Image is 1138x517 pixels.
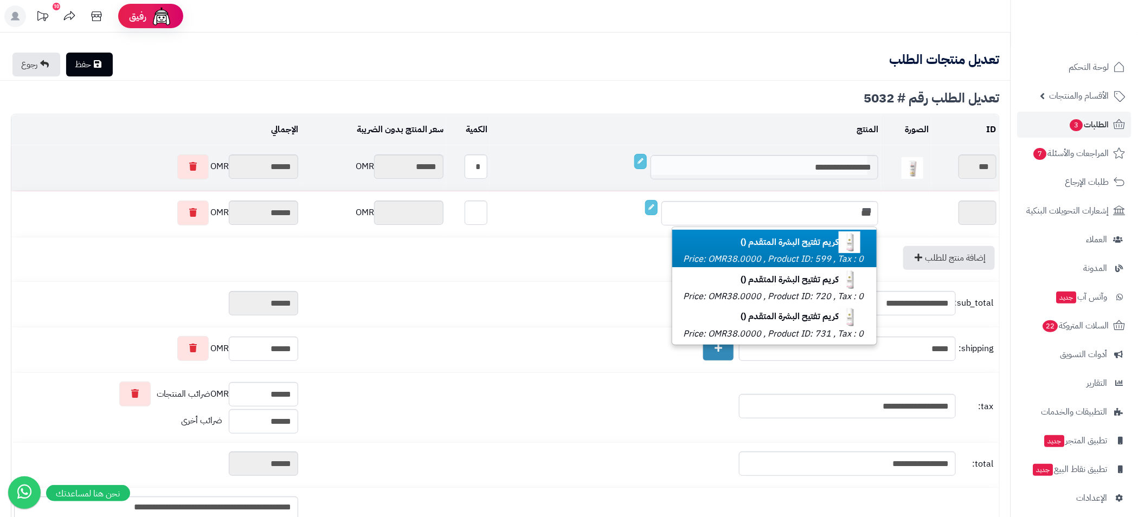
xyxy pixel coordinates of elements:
td: ID [931,115,999,145]
span: الأقسام والمنتجات [1050,88,1109,104]
span: sub_total: [959,297,994,309]
span: 22 [1043,320,1058,332]
a: تطبيق المتجرجديد [1018,428,1131,454]
span: السلات المتروكة [1042,318,1109,333]
a: تحديثات المنصة [29,5,56,30]
a: التقارير [1018,370,1131,396]
span: الإعدادات [1077,490,1108,506]
img: 1739573726-cm4q21r9m0e1d01kleger9j34_ampoul_2-40x40.png [839,306,860,328]
span: 7 [1034,148,1047,160]
a: طلبات الإرجاع [1018,169,1131,195]
span: shipping: [959,342,994,355]
b: كريم تفتيح البشرة المتقدم () [741,310,866,323]
span: تطبيق المتجر [1044,433,1108,448]
a: العملاء [1018,227,1131,253]
td: سعر المنتج بدون الضريبة [301,115,446,145]
div: 10 [53,3,60,10]
a: المدونة [1018,255,1131,281]
div: OMR [14,201,298,225]
a: حفظ [66,53,113,76]
span: لوحة التحكم [1069,60,1109,75]
a: التطبيقات والخدمات [1018,399,1131,425]
td: الكمية [446,115,490,145]
a: وآتس آبجديد [1018,284,1131,310]
img: 1739572853-cm5o8j8wv00ds01n3eshk8ty1_cherry-40x40.png [902,157,923,179]
span: جديد [1057,292,1077,303]
b: كريم تفتيح البشرة المتقدم () [741,273,866,286]
span: إشعارات التحويلات البنكية [1027,203,1109,218]
span: ضرائب أخرى [181,415,222,428]
a: المراجعات والأسئلة7 [1018,140,1131,166]
span: وآتس آب [1056,289,1108,305]
span: طلبات الإرجاع [1065,175,1109,190]
span: ضرائب المنتجات [157,388,210,400]
a: تطبيق نقاط البيعجديد [1018,456,1131,482]
div: OMR [304,201,443,225]
span: جديد [1045,435,1065,447]
a: رجوع [12,53,60,76]
b: كريم تفتيح البشرة المتقدم () [741,236,866,249]
span: الطلبات [1069,117,1109,132]
small: Price: OMR38.0000 , Product ID: 720 , Tax : 0 [683,290,864,303]
div: OMR [14,382,298,406]
small: Price: OMR38.0000 , Product ID: 599 , Tax : 0 [683,253,864,266]
span: رفيق [129,10,146,23]
span: المراجعات والأسئلة [1033,146,1109,161]
span: 3 [1070,119,1083,131]
img: 1739573726-cm4q21r9m0e1d01kleger9j34_ampoul_2-40x40.png [839,269,860,290]
div: OMR [304,154,443,179]
b: تعديل منتجات الطلب [889,50,1000,69]
td: الصورة [881,115,931,145]
td: الإجمالي [11,115,301,145]
small: Price: OMR38.0000 , Product ID: 731 , Tax : 0 [683,327,864,340]
div: OMR [14,336,298,361]
img: 1739573726-cm4q21r9m0e1d01kleger9j34_ampoul_2-40x40.png [839,231,860,253]
span: التطبيقات والخدمات [1041,404,1108,419]
span: تطبيق نقاط البيع [1032,462,1108,477]
span: total: [959,458,994,470]
img: logo-2.png [1064,27,1128,50]
span: التقارير [1087,376,1108,391]
span: العملاء [1086,232,1108,247]
span: أدوات التسويق [1060,347,1108,362]
a: الطلبات3 [1018,112,1131,138]
a: إشعارات التحويلات البنكية [1018,198,1131,224]
a: الإعدادات [1018,485,1131,511]
div: تعديل الطلب رقم # 5032 [11,92,1000,105]
td: المنتج [490,115,881,145]
span: المدونة [1084,261,1108,276]
img: ai-face.png [151,5,172,27]
a: لوحة التحكم [1018,54,1131,80]
a: إضافة منتج للطلب [903,246,995,270]
span: tax: [959,400,994,413]
a: السلات المتروكة22 [1018,313,1131,339]
a: أدوات التسويق [1018,341,1131,367]
span: جديد [1033,464,1053,476]
div: OMR [14,154,298,179]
